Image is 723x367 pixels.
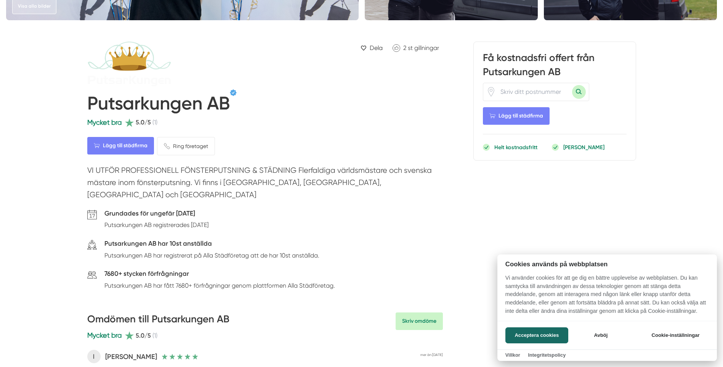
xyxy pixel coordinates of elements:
h2: Cookies används på webbplatsen [497,261,717,268]
button: Avböj [571,327,631,343]
button: Acceptera cookies [505,327,568,343]
p: Vi använder cookies för att ge dig en bättre upplevelse av webbplatsen. Du kan samtycka till anvä... [497,274,717,320]
button: Cookie-inställningar [642,327,709,343]
a: Villkor [505,352,520,358]
a: Integritetspolicy [528,352,566,358]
